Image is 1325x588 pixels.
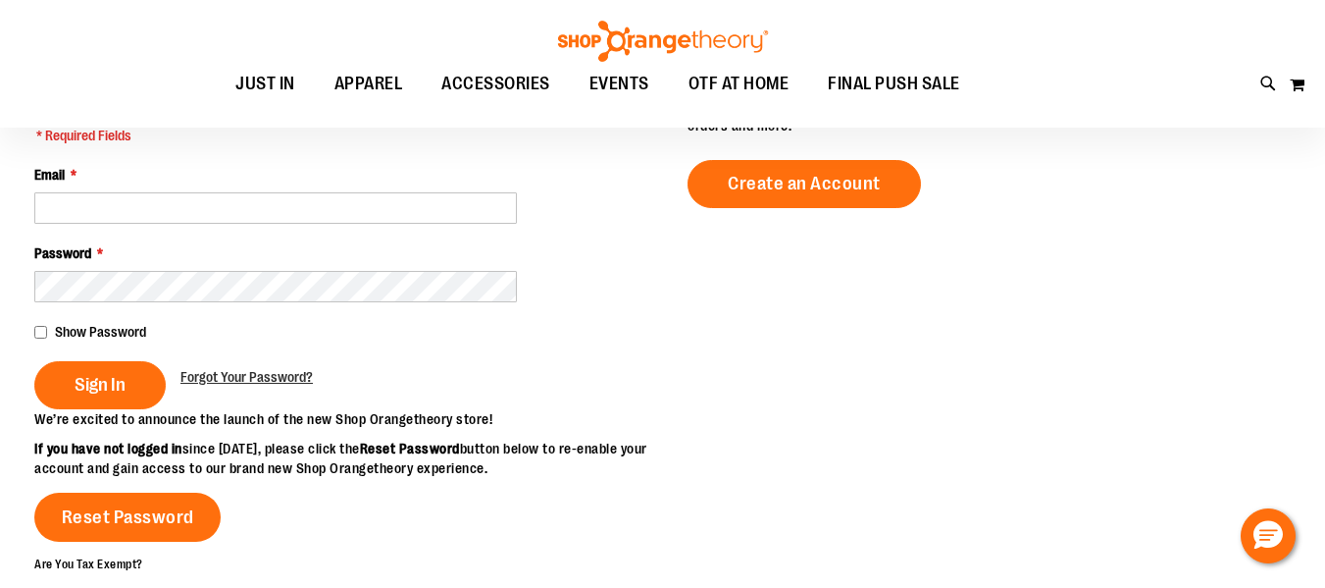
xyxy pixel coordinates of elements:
span: ACCESSORIES [441,62,550,106]
span: APPAREL [334,62,403,106]
strong: Are You Tax Exempt? [34,558,143,571]
span: Show Password [55,324,146,340]
p: We’re excited to announce the launch of the new Shop Orangetheory store! [34,409,663,429]
img: Shop Orangetheory [555,21,771,62]
a: APPAREL [315,62,423,107]
span: JUST IN [235,62,295,106]
a: FINAL PUSH SALE [808,62,980,107]
strong: Reset Password [360,441,460,456]
span: FINAL PUSH SALE [828,62,960,106]
span: Email [34,167,65,183]
span: Password [34,245,91,261]
a: EVENTS [570,62,669,107]
p: since [DATE], please click the button below to re-enable your account and gain access to our bran... [34,439,663,478]
a: Create an Account [688,160,921,208]
a: ACCESSORIES [422,62,570,107]
a: OTF AT HOME [669,62,809,107]
strong: If you have not logged in [34,441,182,456]
a: Forgot Your Password? [180,367,313,387]
span: EVENTS [589,62,649,106]
a: JUST IN [216,62,315,107]
a: Reset Password [34,493,221,542]
span: Sign In [75,374,126,396]
button: Sign In [34,361,166,409]
span: OTF AT HOME [688,62,790,106]
span: Create an Account [728,173,881,194]
span: * Required Fields [36,126,345,145]
span: Forgot Your Password? [180,369,313,385]
span: Reset Password [62,507,194,528]
button: Hello, have a question? Let’s chat. [1241,508,1296,563]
